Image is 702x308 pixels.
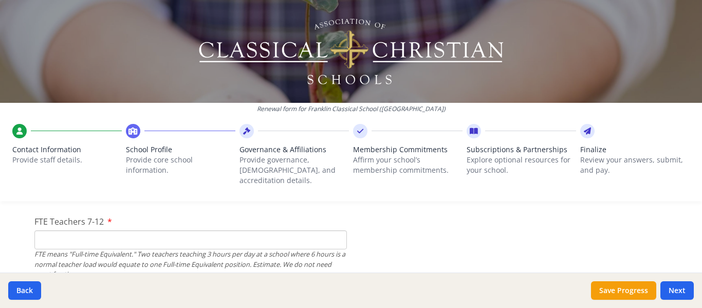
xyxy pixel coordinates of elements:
[239,155,349,186] p: Provide governance, [DEMOGRAPHIC_DATA], and accreditation details.
[12,144,122,155] span: Contact Information
[660,281,694,300] button: Next
[353,144,463,155] span: Membership Commitments
[34,216,104,227] span: FTE Teachers 7-12
[580,144,690,155] span: Finalize
[580,155,690,175] p: Review your answers, submit, and pay.
[126,144,235,155] span: School Profile
[126,155,235,175] p: Provide core school information.
[12,155,122,165] p: Provide staff details.
[467,155,576,175] p: Explore optional resources for your school.
[8,281,41,300] button: Back
[591,281,656,300] button: Save Progress
[34,249,347,279] div: FTE means "Full-time Equivalent." Two teachers teaching 3 hours per day at a school where 6 hours...
[197,15,505,87] img: Logo
[353,155,463,175] p: Affirm your school’s membership commitments.
[239,144,349,155] span: Governance & Affiliations
[467,144,576,155] span: Subscriptions & Partnerships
